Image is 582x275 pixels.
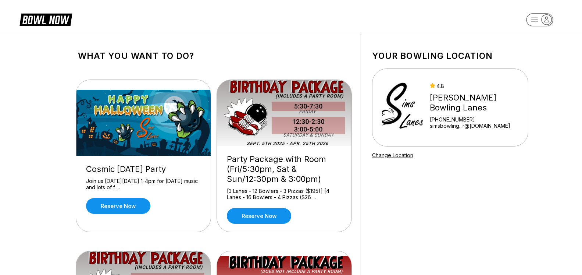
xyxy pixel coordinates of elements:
[372,51,528,61] h1: Your bowling location
[86,198,150,214] a: Reserve now
[382,80,424,135] img: Sims Bowling Lanes
[430,83,524,89] div: 4.8
[430,123,524,129] a: simsbowling...r@[DOMAIN_NAME]
[372,152,413,158] a: Change Location
[76,90,211,156] img: Cosmic Halloween Party
[430,116,524,123] div: [PHONE_NUMBER]
[217,80,352,146] img: Party Package with Room (Fri/5:30pm, Sat & Sun/12:30pm & 3:00pm)
[86,178,201,191] div: Join us [DATE][DATE] 1-4pm for [DATE] music and lots of f ...
[430,93,524,113] div: [PERSON_NAME] Bowling Lanes
[78,51,350,61] h1: What you want to do?
[86,164,201,174] div: Cosmic [DATE] Party
[227,154,342,184] div: Party Package with Room (Fri/5:30pm, Sat & Sun/12:30pm & 3:00pm)
[227,188,342,201] div: [3 Lanes - 12 Bowlers - 3 Pizzas ($195)] [4 Lanes - 16 Bowlers - 4 Pizzas ($26 ...
[227,208,291,224] a: Reserve now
